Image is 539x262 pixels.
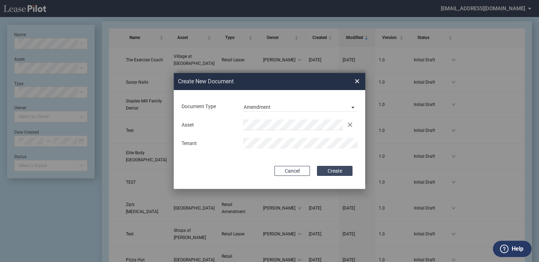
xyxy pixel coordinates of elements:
button: Create [317,166,352,176]
md-select: Document Type: Amendment [243,101,357,112]
button: Cancel [274,166,310,176]
label: Help [512,244,523,253]
div: Amendment [244,104,271,110]
div: Tenant [177,140,239,147]
md-dialog: Create New ... [174,73,365,189]
h2: Create New Document [178,78,329,85]
div: Asset [177,122,239,129]
div: Document Type [177,103,239,110]
span: × [355,76,360,87]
